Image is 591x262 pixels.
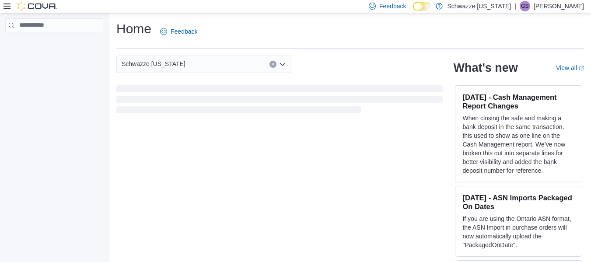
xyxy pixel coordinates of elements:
span: Loading [116,87,443,115]
h3: [DATE] - Cash Management Report Changes [462,93,575,110]
span: Feedback [379,2,406,10]
h1: Home [116,20,151,38]
span: Feedback [171,27,197,36]
div: Gulzar Sayall [520,1,530,11]
span: Schwazze [US_STATE] [122,59,185,69]
p: [PERSON_NAME] [534,1,584,11]
img: Cova [17,2,57,10]
input: Dark Mode [413,2,431,11]
a: Feedback [157,23,201,40]
h2: What's new [453,61,518,75]
button: Clear input [269,61,276,68]
p: Schwazze [US_STATE] [447,1,511,11]
p: When closing the safe and making a bank deposit in the same transaction, this used to show as one... [462,114,575,175]
button: Open list of options [279,61,286,68]
nav: Complex example [5,34,103,55]
h3: [DATE] - ASN Imports Packaged On Dates [462,193,575,211]
span: GS [521,1,528,11]
a: View allExternal link [556,64,584,71]
p: | [514,1,516,11]
svg: External link [579,66,584,71]
p: If you are using the Ontario ASN format, the ASN Import in purchase orders will now automatically... [462,214,575,249]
